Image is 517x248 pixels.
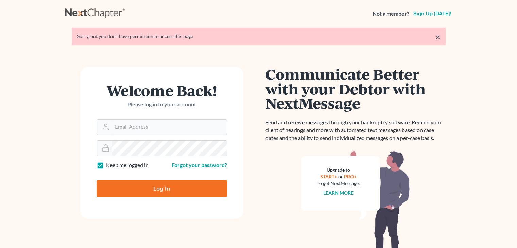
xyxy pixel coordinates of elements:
a: PRO+ [344,174,357,179]
span: or [338,174,343,179]
p: Send and receive messages through your bankruptcy software. Remind your client of hearings and mo... [265,119,446,142]
div: Sorry, but you don't have permission to access this page [77,33,440,40]
strong: Not a member? [373,10,409,18]
a: Forgot your password? [172,162,227,168]
input: Log In [97,180,227,197]
h1: Communicate Better with your Debtor with NextMessage [265,67,446,110]
a: × [435,33,440,41]
a: Sign up [DATE]! [412,11,452,16]
div: Upgrade to [317,166,360,173]
div: to get NextMessage. [317,180,360,187]
h1: Welcome Back! [97,83,227,98]
input: Email Address [112,120,227,135]
a: START+ [320,174,337,179]
a: Learn more [323,190,354,196]
p: Please log in to your account [97,101,227,108]
label: Keep me logged in [106,161,149,169]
